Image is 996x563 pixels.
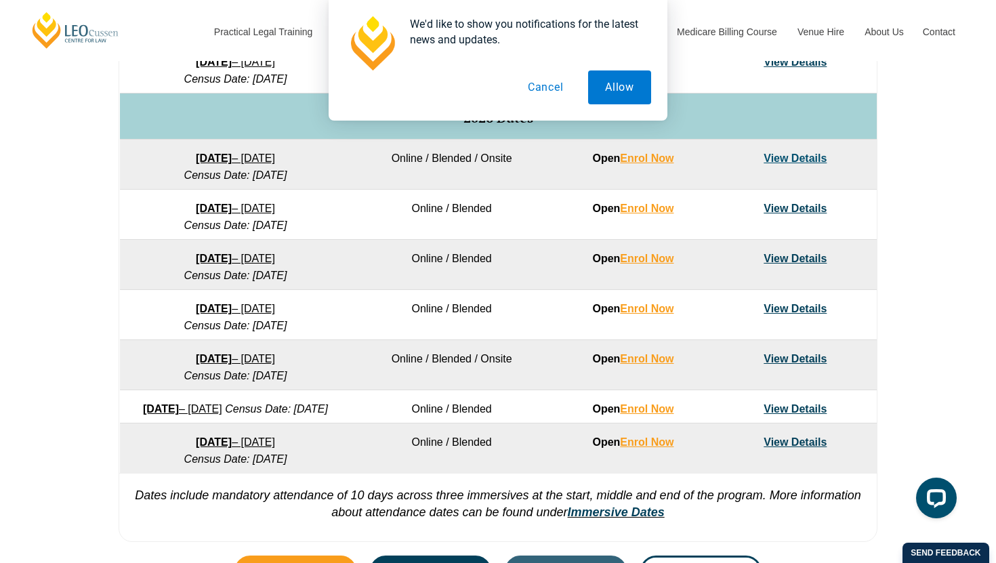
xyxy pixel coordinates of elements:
[196,253,232,264] strong: [DATE]
[592,403,673,415] strong: Open
[196,436,232,448] strong: [DATE]
[196,353,232,364] strong: [DATE]
[351,290,552,340] td: Online / Blended
[764,436,827,448] a: View Details
[764,353,827,364] a: View Details
[620,253,673,264] a: Enrol Now
[620,303,673,314] a: Enrol Now
[351,423,552,474] td: Online / Blended
[592,436,673,448] strong: Open
[620,152,673,164] a: Enrol Now
[196,303,232,314] strong: [DATE]
[592,303,673,314] strong: Open
[143,403,179,415] strong: [DATE]
[345,16,399,70] img: notification icon
[184,169,287,181] em: Census Date: [DATE]
[184,370,287,381] em: Census Date: [DATE]
[592,203,673,214] strong: Open
[620,436,673,448] a: Enrol Now
[620,353,673,364] a: Enrol Now
[620,203,673,214] a: Enrol Now
[196,436,275,448] a: [DATE]– [DATE]
[196,203,232,214] strong: [DATE]
[592,353,673,364] strong: Open
[905,472,962,529] iframe: LiveChat chat widget
[764,303,827,314] a: View Details
[351,190,552,240] td: Online / Blended
[620,403,673,415] a: Enrol Now
[592,253,673,264] strong: Open
[351,140,552,190] td: Online / Blended / Onsite
[184,320,287,331] em: Census Date: [DATE]
[764,152,827,164] a: View Details
[511,70,581,104] button: Cancel
[196,353,275,364] a: [DATE]– [DATE]
[764,253,827,264] a: View Details
[764,203,827,214] a: View Details
[568,505,665,519] a: Immersive Dates
[196,253,275,264] a: [DATE]– [DATE]
[196,303,275,314] a: [DATE]– [DATE]
[351,240,552,290] td: Online / Blended
[225,403,328,415] em: Census Date: [DATE]
[196,152,275,164] a: [DATE]– [DATE]
[351,340,552,390] td: Online / Blended / Onsite
[588,70,651,104] button: Allow
[184,270,287,281] em: Census Date: [DATE]
[196,152,232,164] strong: [DATE]
[351,390,552,423] td: Online / Blended
[399,16,651,47] div: We'd like to show you notifications for the latest news and updates.
[143,403,222,415] a: [DATE]– [DATE]
[184,453,287,465] em: Census Date: [DATE]
[135,488,861,519] em: Dates include mandatory attendance of 10 days across three immersives at the start, middle and en...
[764,403,827,415] a: View Details
[592,152,673,164] strong: Open
[196,203,275,214] a: [DATE]– [DATE]
[184,220,287,231] em: Census Date: [DATE]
